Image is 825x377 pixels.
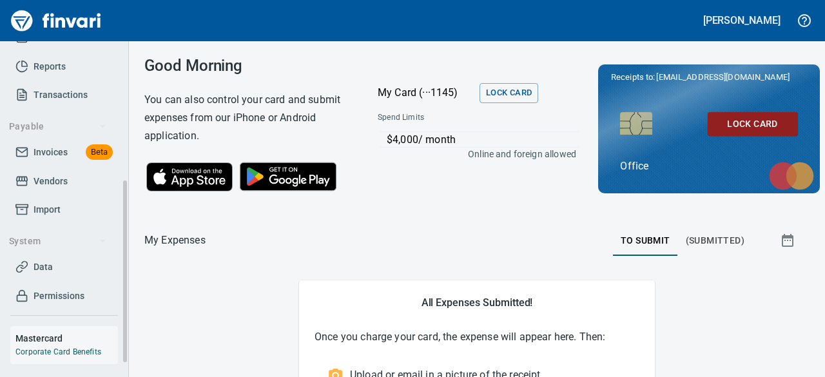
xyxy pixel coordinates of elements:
[708,112,798,136] button: Lock Card
[34,259,53,275] span: Data
[15,347,101,356] a: Corporate Card Benefits
[86,145,113,160] span: Beta
[15,331,118,345] h6: Mastercard
[686,233,744,249] span: (Submitted)
[34,59,66,75] span: Reports
[144,57,345,75] h3: Good Morning
[620,159,797,174] p: Office
[655,71,790,83] span: [EMAIL_ADDRESS][DOMAIN_NAME]
[34,288,84,304] span: Permissions
[9,233,106,249] span: System
[10,282,118,311] a: Permissions
[10,52,118,81] a: Reports
[315,296,639,309] h5: All Expenses Submitted!
[480,83,538,103] button: Lock Card
[611,71,807,84] p: Receipts to:
[34,173,68,189] span: Vendors
[387,132,579,148] p: $4,000 / month
[367,148,576,160] p: Online and foreign allowed
[146,162,233,191] img: Download on the App Store
[768,225,810,256] button: Show transactions within a particular date range
[315,329,639,345] p: Once you charge your card, the expense will appear here. Then:
[34,202,61,218] span: Import
[4,115,112,139] button: Payable
[144,91,345,145] h6: You can also control your card and submit expenses from our iPhone or Android application.
[378,111,499,124] span: Spend Limits
[10,253,118,282] a: Data
[144,233,206,248] p: My Expenses
[10,81,118,110] a: Transactions
[233,155,344,198] img: Get it on Google Play
[34,144,68,160] span: Invoices
[8,5,104,36] img: Finvari
[9,119,106,135] span: Payable
[486,86,532,101] span: Lock Card
[4,229,112,253] button: System
[621,233,670,249] span: To Submit
[762,155,820,197] img: mastercard.svg
[703,14,781,27] h5: [PERSON_NAME]
[718,116,788,132] span: Lock Card
[10,195,118,224] a: Import
[34,87,88,103] span: Transactions
[144,233,206,248] nav: breadcrumb
[378,85,474,101] p: My Card (···1145)
[10,138,118,167] a: InvoicesBeta
[700,10,784,30] button: [PERSON_NAME]
[10,167,118,196] a: Vendors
